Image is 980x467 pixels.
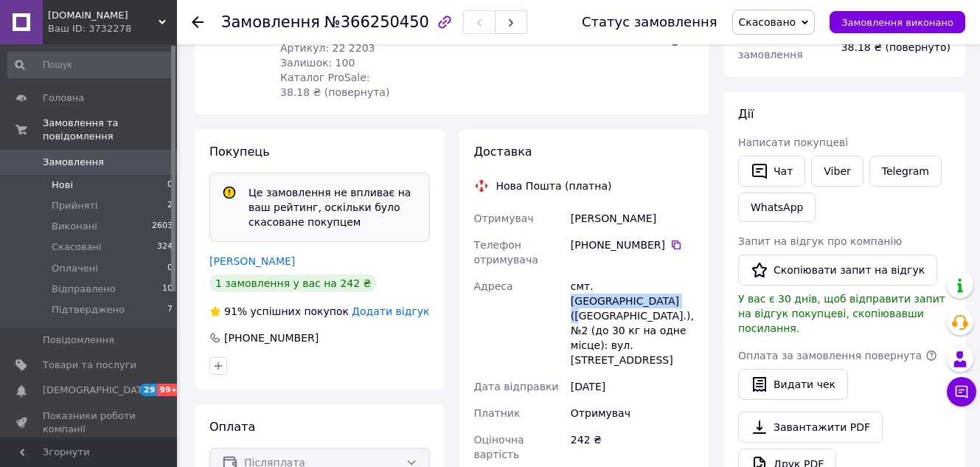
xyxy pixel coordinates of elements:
span: Замовлення та повідомлення [43,117,177,143]
div: Повернутися назад [192,15,204,30]
div: успішних покупок [209,304,349,319]
span: Виконані [52,220,97,233]
a: WhatsApp [738,193,816,222]
span: Артикул: 22 2203 [280,42,375,54]
span: Комісія за замовлення [738,34,803,60]
span: Платник [474,407,521,419]
button: Видати чек [738,369,848,400]
div: [DATE] [568,373,697,400]
span: Показники роботи компанії [43,409,136,436]
span: Оплата за замовлення повернута [738,350,922,362]
span: Замовлення [43,156,104,169]
div: [PHONE_NUMBER] [223,331,320,345]
span: Написати покупцеві [738,136,848,148]
div: Отримувач [568,400,697,426]
span: Повідомлення [43,333,114,347]
a: Viber [811,156,863,187]
div: Ваш ID: 3732278 [48,22,177,35]
span: 7 [167,303,173,316]
span: 324 [157,241,173,254]
a: Завантажити PDF [738,412,883,443]
span: multi-foods.com.ua [48,9,159,22]
span: 29 [140,384,157,396]
div: 1 замовлення у вас на 242 ₴ [209,274,377,292]
span: Дії [738,107,754,121]
input: Пошук [7,52,174,78]
span: Дата відправки [474,381,559,392]
span: Замовлення [221,13,320,31]
span: Скасовано [739,16,796,28]
span: Залишок: 100 [280,57,355,69]
a: [PERSON_NAME] [209,255,295,267]
span: 10 [162,283,173,296]
span: У вас є 30 днів, щоб відправити запит на відгук покупцеві, скопіювавши посилання. [738,293,945,334]
span: Покупець [209,145,270,159]
span: Замовлення виконано [841,17,953,28]
span: Адреса [474,280,513,292]
span: 0 [167,179,173,192]
span: 91% [224,305,247,317]
span: Скасовані [52,241,102,254]
span: 38.18 ₴ (повернуто) [841,41,951,53]
span: [DEMOGRAPHIC_DATA] [43,384,152,397]
span: Оціночна вартість [474,434,524,460]
span: Товари та послуги [43,359,136,372]
span: 2 [167,199,173,212]
span: Підтверджено [52,303,125,316]
span: Отримувач [474,212,534,224]
span: Головна [43,91,84,105]
span: Нові [52,179,73,192]
span: Відправлено [52,283,116,296]
div: Статус замовлення [582,15,717,30]
span: Доставка [474,145,532,159]
span: Каталог ProSale: 38.18 ₴ (повернута) [280,72,389,98]
button: Замовлення виконано [830,11,965,33]
span: Додати відгук [352,305,429,317]
span: 0 [167,262,173,275]
a: Telegram [869,156,942,187]
div: [PHONE_NUMBER] [571,238,694,252]
span: Телефон отримувача [474,239,538,266]
button: Чат з покупцем [947,377,976,407]
span: №366250450 [324,13,429,31]
div: Це замовлення не впливає на ваш рейтинг, оскільки було скасоване покупцем [243,185,423,229]
div: [PERSON_NAME] [568,205,697,232]
div: Нова Пошта (платна) [493,179,616,193]
span: 2603 [152,220,173,233]
span: Оплачені [52,262,98,275]
button: Чат [738,156,805,187]
span: Оплата [209,420,255,434]
span: Запит на відгук про компанію [738,235,902,247]
span: 99+ [157,384,181,396]
div: смт. [GEOGRAPHIC_DATA] ([GEOGRAPHIC_DATA].), №2 (до 30 кг на одне місце): вул. [STREET_ADDRESS] [568,273,697,373]
span: Прийняті [52,199,97,212]
button: Скопіювати запит на відгук [738,255,937,286]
